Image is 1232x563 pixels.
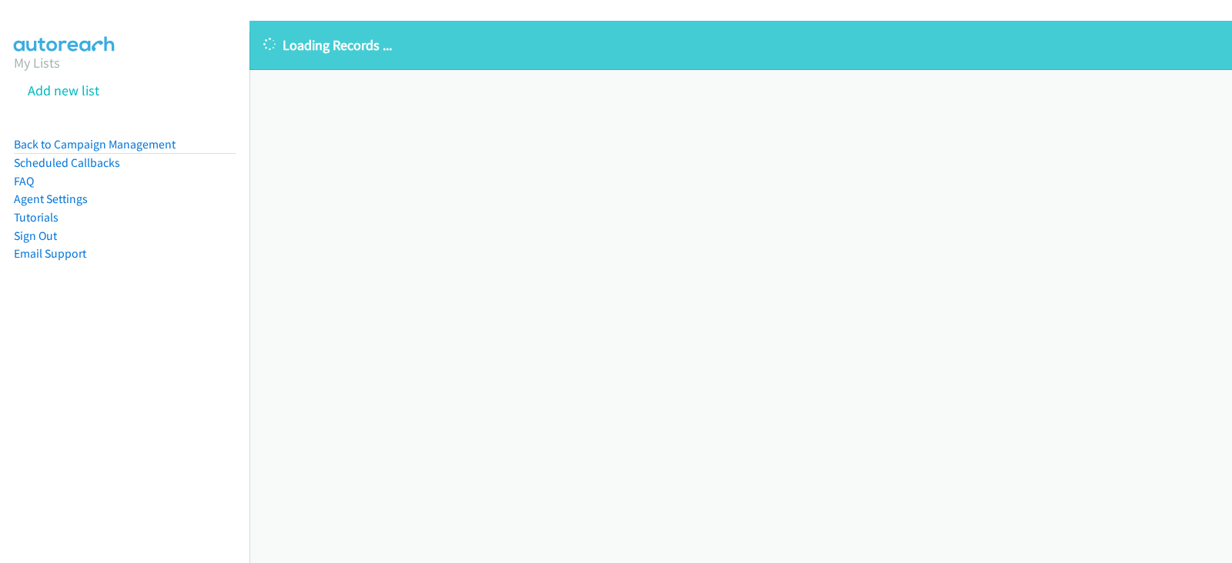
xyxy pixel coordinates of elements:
[14,192,88,206] a: Agent Settings
[28,82,99,99] a: Add new list
[14,174,34,188] a: FAQ
[14,137,176,152] a: Back to Campaign Management
[14,246,86,261] a: Email Support
[263,35,1218,55] p: Loading Records ...
[14,228,57,243] a: Sign Out
[14,210,59,225] a: Tutorials
[14,155,120,170] a: Scheduled Callbacks
[14,54,60,72] a: My Lists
